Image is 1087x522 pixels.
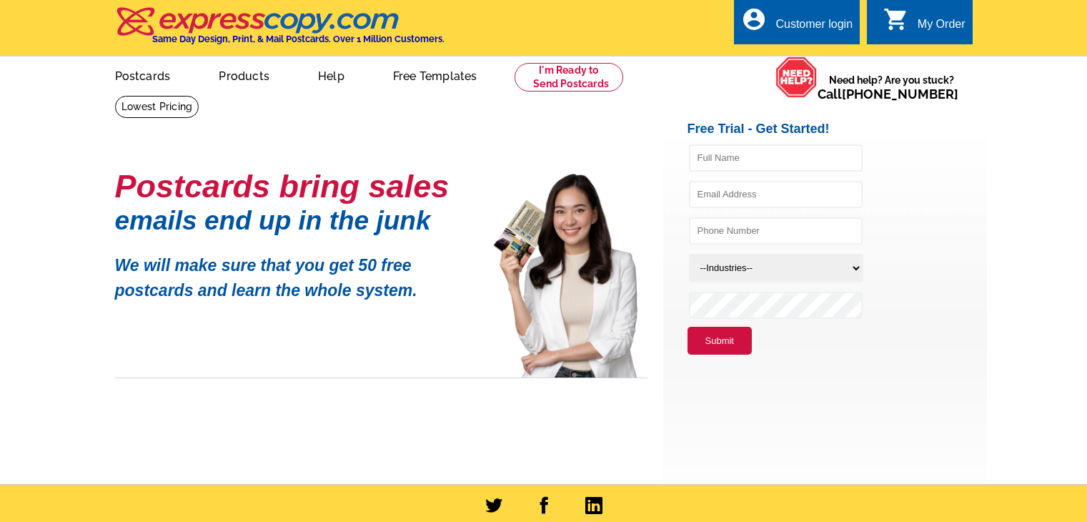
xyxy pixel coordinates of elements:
[775,18,853,38] div: Customer login
[115,242,472,302] p: We will make sure that you get 50 free postcards and learn the whole system.
[295,58,367,92] a: Help
[689,181,863,208] input: Email Address
[689,144,863,172] input: Full Name
[842,87,958,102] a: [PHONE_NUMBER]
[196,58,292,92] a: Products
[883,6,909,32] i: shopping_cart
[918,18,966,38] div: My Order
[818,87,958,102] span: Call
[152,34,445,44] h4: Same Day Design, Print, & Mail Postcards. Over 1 Million Customers.
[818,73,966,102] span: Need help? Are you stuck?
[115,17,445,44] a: Same Day Design, Print, & Mail Postcards. Over 1 Million Customers.
[883,16,966,34] a: shopping_cart My Order
[92,58,194,92] a: Postcards
[741,6,767,32] i: account_circle
[370,58,500,92] a: Free Templates
[688,122,987,137] h2: Free Trial - Get Started!
[775,56,818,98] img: help
[115,213,472,228] h1: emails end up in the junk
[688,327,752,355] button: Submit
[689,217,863,245] input: Phone Number
[741,16,853,34] a: account_circle Customer login
[115,174,472,199] h1: Postcards bring sales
